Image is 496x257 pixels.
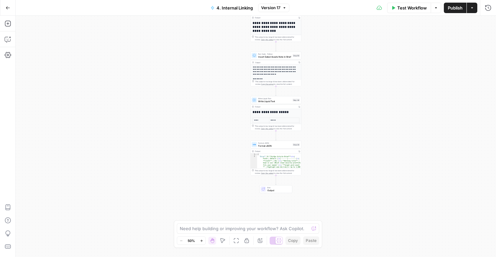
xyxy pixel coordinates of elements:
div: 1 [251,154,257,156]
div: Step 38 [293,143,300,146]
button: Test Workflow [387,3,431,13]
div: Output [255,16,296,19]
span: Run Code · Python [258,53,291,55]
span: Format JSON [258,144,291,147]
span: Paste [306,238,317,244]
button: 4. Internal Linking [207,3,257,13]
button: Publish [444,3,466,13]
span: Copy the output [261,128,274,130]
button: Version 17 [258,4,289,12]
span: Copy the output [261,83,274,85]
span: Insert Gated Assets Note in Brief [258,55,291,58]
button: Paste [303,236,319,245]
span: Publish [448,5,463,11]
div: Output [255,150,296,153]
g: Edge from step_38 to end [276,175,277,185]
g: Edge from step_48 to step_38 [276,131,277,140]
span: 4. Internal Linking [217,5,253,11]
div: This output is too large & has been abbreviated for review. to view the full content. [255,36,300,41]
div: This output is too large & has been abbreviated for review. to view the full content. [255,125,300,130]
div: Format JSONFormat JSONStep 38Output{ "Brief":"# **AirOps Article Brief**\n\n| Field | Details |\n... [251,141,301,175]
div: Output [255,105,296,108]
div: This output is too large & has been abbreviated for review. to view the full content. [255,169,300,174]
span: Toggle code folding, rows 1 through 3 [255,154,257,156]
g: Edge from step_47 to step_56 [276,42,277,51]
span: Format JSON [258,142,291,144]
span: Copy [288,238,298,244]
div: Output [255,61,296,64]
span: End [267,186,290,189]
div: EndOutput [251,185,301,193]
div: Step 48 [293,99,300,101]
span: Write Liquid Text [258,97,291,100]
span: Output [267,189,290,192]
span: Write Liquid Text [258,100,291,103]
span: Copy the output [261,172,274,174]
g: Edge from step_56 to step_48 [276,86,277,96]
div: This output is too large & has been abbreviated for review. to view the full content. [255,80,300,85]
span: 50% [188,238,195,243]
span: Version 17 [261,5,280,11]
button: Copy [285,236,300,245]
span: Test Workflow [397,5,427,11]
div: Step 56 [293,54,300,57]
span: Copy the output [261,39,274,41]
